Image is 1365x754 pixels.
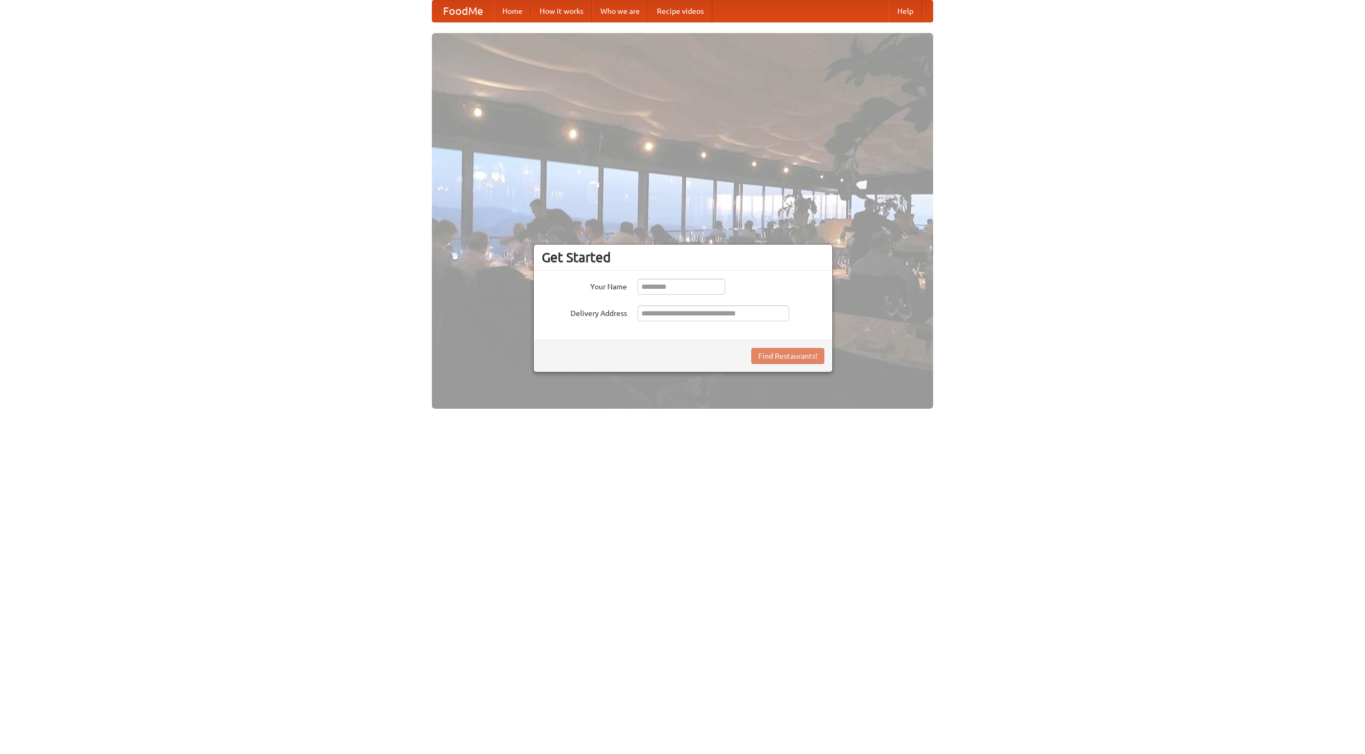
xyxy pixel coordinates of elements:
a: FoodMe [432,1,494,22]
a: Who we are [592,1,648,22]
a: Home [494,1,531,22]
button: Find Restaurants! [751,348,824,364]
a: How it works [531,1,592,22]
label: Delivery Address [542,305,627,319]
a: Recipe videos [648,1,712,22]
h3: Get Started [542,249,824,265]
label: Your Name [542,279,627,292]
a: Help [889,1,922,22]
